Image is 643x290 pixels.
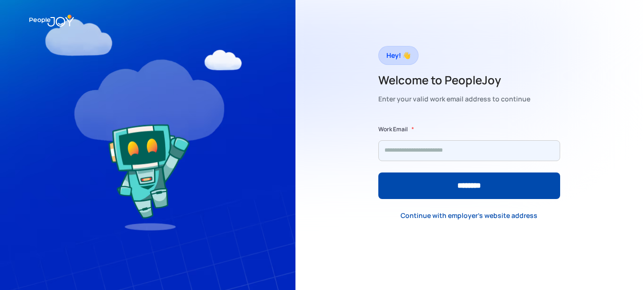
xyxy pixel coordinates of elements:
form: Form [378,125,560,199]
div: Continue with employer's website address [401,211,537,220]
label: Work Email [378,125,408,134]
div: Hey! 👋 [386,49,411,62]
div: Enter your valid work email address to continue [378,92,530,106]
a: Continue with employer's website address [393,206,545,226]
h2: Welcome to PeopleJoy [378,72,530,88]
